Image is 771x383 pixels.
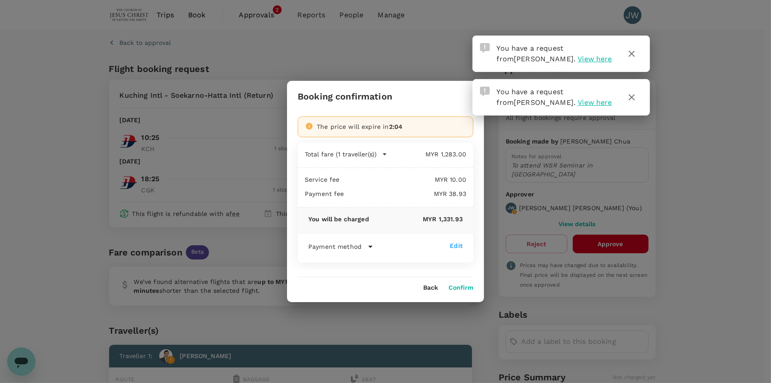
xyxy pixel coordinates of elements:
[578,55,612,63] span: View here
[344,189,466,198] p: MYR 38.93
[305,150,387,159] button: Total fare (1 traveller(s))
[369,215,463,223] p: MYR 1,331.93
[480,87,490,96] img: Approval Request
[448,284,473,291] button: Confirm
[497,44,576,63] span: You have a request from .
[578,98,612,107] span: View here
[423,284,438,291] button: Back
[514,98,574,107] span: [PERSON_NAME]
[317,122,466,131] div: The price will expire in
[308,242,362,251] p: Payment method
[387,150,466,159] p: MYR 1,283.00
[389,123,403,130] span: 2:04
[514,55,574,63] span: [PERSON_NAME]
[305,150,377,159] p: Total fare (1 traveller(s))
[308,215,369,223] p: You will be charged
[298,92,392,102] h3: Booking confirmation
[340,175,466,184] p: MYR 10.00
[497,88,576,107] span: You have a request from .
[305,189,344,198] p: Payment fee
[480,43,490,53] img: Approval Request
[305,175,340,184] p: Service fee
[450,241,463,250] div: Edit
